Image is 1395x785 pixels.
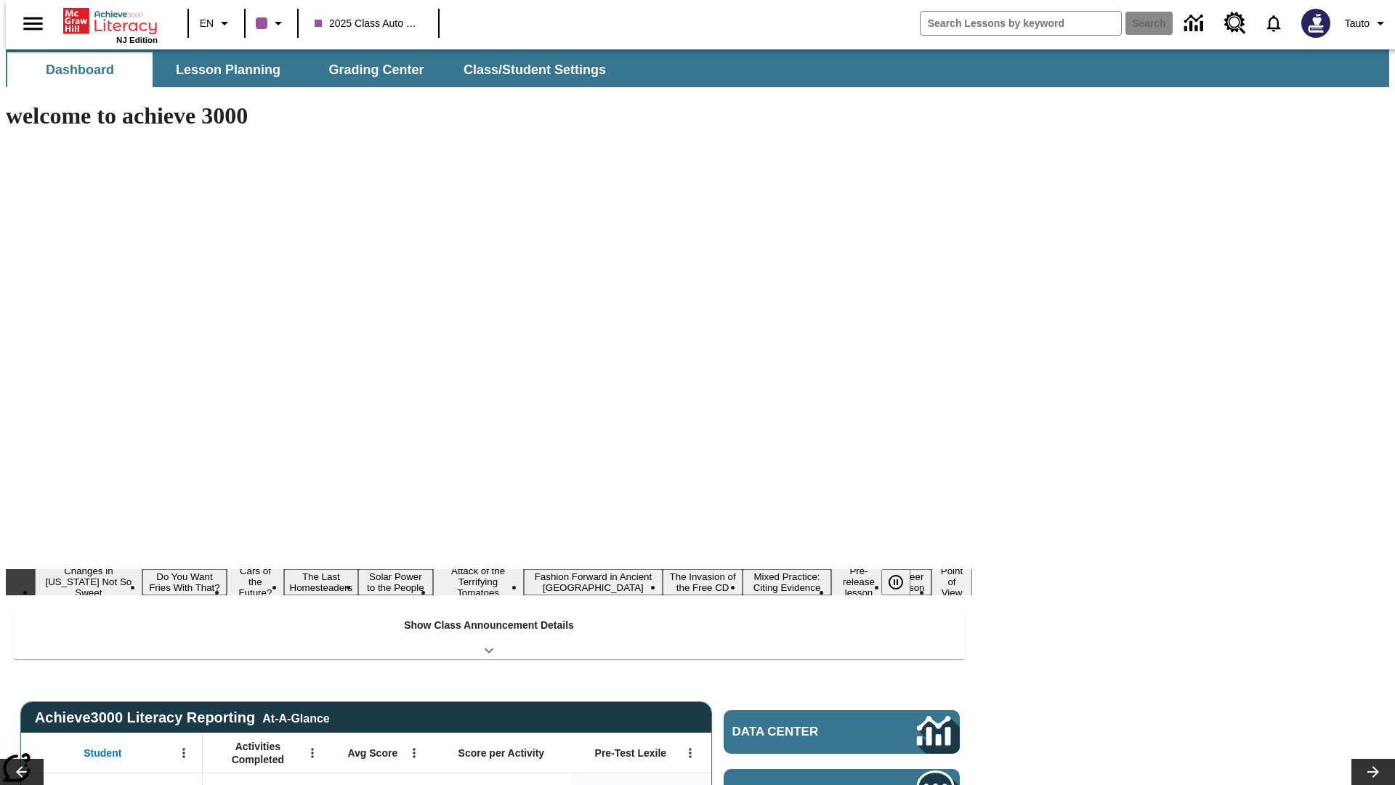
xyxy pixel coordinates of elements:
button: Grading Center [304,52,449,87]
button: Slide 8 The Invasion of the Free CD [663,569,743,595]
a: Data Center [724,710,960,754]
span: Pre-Test Lexile [595,746,667,760]
button: Slide 1 Changes in Hawaii Not So Sweet [35,563,142,600]
a: Resource Center, Will open in new tab [1216,4,1255,43]
span: Achieve3000 Literacy Reporting [35,709,330,726]
button: Dashboard [7,52,153,87]
button: Slide 3 Cars of the Future? [227,563,283,600]
button: Select a new avatar [1293,4,1339,42]
span: Avg Score [347,746,397,760]
span: Tauto [1345,16,1370,31]
button: Slide 2 Do You Want Fries With That? [142,569,227,595]
button: Pause [881,569,910,595]
span: Grading Center [328,62,424,78]
button: Class color is purple. Change class color [250,10,293,36]
div: Pause [881,569,925,595]
button: Slide 12 Point of View [931,563,972,600]
button: Slide 9 Mixed Practice: Citing Evidence [743,569,831,595]
button: Class/Student Settings [452,52,618,87]
p: Show Class Announcement Details [404,618,574,633]
button: Language: EN, Select a language [193,10,240,36]
a: Notifications [1255,4,1293,42]
button: Slide 6 Attack of the Terrifying Tomatoes [433,563,524,600]
button: Open side menu [12,2,54,45]
span: Dashboard [46,62,114,78]
button: Open Menu [679,742,701,764]
span: 2025 Class Auto Grade 13 [315,16,422,31]
div: SubNavbar [6,49,1389,87]
button: Slide 4 The Last Homesteaders [284,569,359,595]
button: Open Menu [302,742,323,764]
span: Score per Activity [458,746,545,760]
button: Lesson Planning [155,52,301,87]
span: Lesson Planning [176,62,280,78]
input: search field [921,12,1121,35]
button: Slide 10 Pre-release lesson [831,563,886,600]
span: Data Center [732,725,868,739]
a: Data Center [1176,4,1216,44]
div: Show Class Announcement Details [13,609,965,659]
button: Profile/Settings [1339,10,1395,36]
button: Open Menu [173,742,195,764]
div: SubNavbar [6,52,619,87]
span: Activities Completed [210,740,306,766]
a: Home [63,7,158,36]
span: NJ Edition [116,36,158,44]
button: Lesson carousel, Next [1351,759,1395,785]
button: Slide 7 Fashion Forward in Ancient Rome [524,569,663,595]
span: Class/Student Settings [464,62,606,78]
button: Open Menu [403,742,425,764]
div: Home [63,5,158,44]
h1: welcome to achieve 3000 [6,102,972,129]
button: Slide 5 Solar Power to the People [358,569,432,595]
span: Student [84,746,121,760]
span: EN [200,16,214,31]
div: At-A-Glance [262,709,329,725]
img: Avatar [1301,9,1330,38]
